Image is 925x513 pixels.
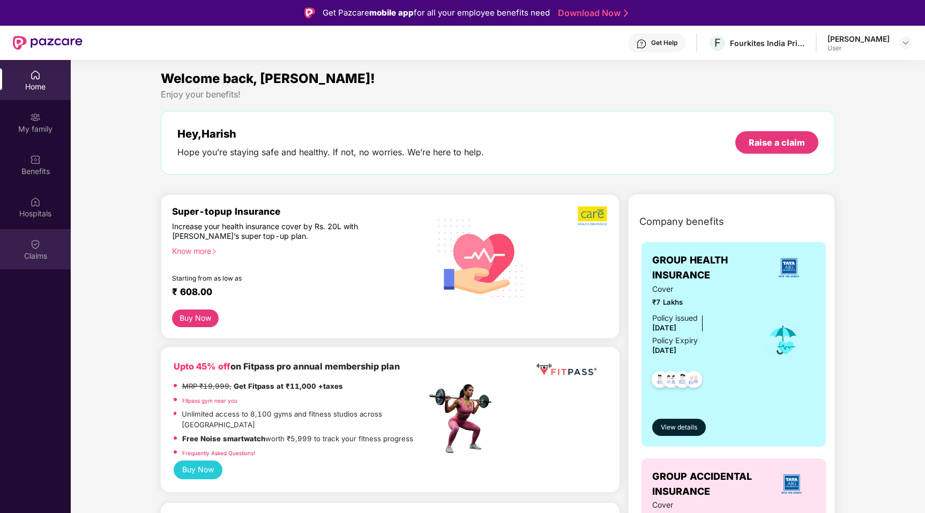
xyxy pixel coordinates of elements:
[182,450,255,456] a: Frequently Asked Questions!
[172,274,381,282] div: Starting from as low as
[30,197,41,207] img: svg+xml;base64,PHN2ZyBpZD0iSG9zcGl0YWxzIiB4bWxucz0iaHR0cDovL3d3dy53My5vcmcvMjAwMC9zdmciIHdpZHRoPS...
[182,433,413,444] p: worth ₹5,999 to track your fitness progress
[430,206,532,310] img: svg+xml;base64,PHN2ZyB4bWxucz0iaHR0cDovL3d3dy53My5vcmcvMjAwMC9zdmciIHhtbG5zOnhsaW5rPSJodHRwOi8vd3...
[172,286,416,299] div: ₹ 608.00
[182,382,232,390] del: MRP ₹19,999,
[182,409,426,431] p: Unlimited access to 8,100 gyms and fitness studios across [GEOGRAPHIC_DATA]
[182,434,265,443] strong: Free Noise smartwatch
[652,419,706,436] button: View details
[766,322,801,358] img: icon
[652,335,698,346] div: Policy Expiry
[172,310,219,327] button: Buy Now
[30,239,41,250] img: svg+xml;base64,PHN2ZyBpZD0iQ2xhaW0iIHhtbG5zPSJodHRwOi8vd3d3LnczLm9yZy8yMDAwL3N2ZyIgd2lkdGg9IjIwIi...
[714,36,721,49] span: F
[636,39,647,49] img: svg+xml;base64,PHN2ZyBpZD0iSGVscC0zMngzMiIgeG1sbnM9Imh0dHA6Ly93d3cudzMub3JnLzIwMDAvc3ZnIiB3aWR0aD...
[558,7,625,19] a: Download Now
[234,382,343,390] strong: Get Fitpass at ₹11,000 +taxes
[30,70,41,80] img: svg+xml;base64,PHN2ZyBpZD0iSG9tZSIgeG1sbnM9Imh0dHA6Ly93d3cudzMub3JnLzIwMDAvc3ZnIiB3aWR0aD0iMjAiIG...
[182,397,237,404] a: Fitpass gym near you
[652,253,763,283] span: GROUP HEALTH INSURANCE
[652,323,676,332] span: [DATE]
[211,248,217,254] span: right
[652,297,751,308] span: ₹7 Lakhs
[777,470,806,499] img: insurerLogo
[534,360,599,380] img: fppp.png
[749,137,805,148] div: Raise a claim
[578,206,608,226] img: b5dec4f62d2307b9de63beb79f102df3.png
[652,346,676,354] span: [DATE]
[669,368,696,394] img: svg+xml;base64,PHN2ZyB4bWxucz0iaHR0cDovL3d3dy53My5vcmcvMjAwMC9zdmciIHdpZHRoPSI0OC45NDMiIGhlaWdodD...
[161,71,375,86] span: Welcome back, [PERSON_NAME]!
[13,36,83,50] img: New Pazcare Logo
[177,147,484,158] div: Hope you’re staying safe and healthy. If not, no worries. We’re here to help.
[681,368,707,394] img: svg+xml;base64,PHN2ZyB4bWxucz0iaHR0cDovL3d3dy53My5vcmcvMjAwMC9zdmciIHdpZHRoPSI0OC45NDMiIGhlaWdodD...
[827,34,890,44] div: [PERSON_NAME]
[426,381,501,456] img: fpp.png
[647,368,673,394] img: svg+xml;base64,PHN2ZyB4bWxucz0iaHR0cDovL3d3dy53My5vcmcvMjAwMC9zdmciIHdpZHRoPSI0OC45NDMiIGhlaWdodD...
[658,368,684,394] img: svg+xml;base64,PHN2ZyB4bWxucz0iaHR0cDovL3d3dy53My5vcmcvMjAwMC9zdmciIHdpZHRoPSI0OC45MTUiIGhlaWdodD...
[661,423,697,433] span: View details
[177,127,484,140] div: Hey, Harish
[827,44,890,52] div: User
[172,206,427,217] div: Super-topup Insurance
[174,361,230,372] b: Upto 45% off
[624,7,628,19] img: Stroke
[652,283,751,295] span: Cover
[30,112,41,123] img: svg+xml;base64,PHN2ZyB3aWR0aD0iMjAiIGhlaWdodD0iMjAiIHZpZXdCb3g9IjAgMCAyMCAyMCIgZmlsbD0ibm9uZSIgeG...
[304,7,315,18] img: Logo
[651,39,677,47] div: Get Help
[730,38,805,48] div: Fourkites India Private Limited
[174,461,222,479] button: Buy Now
[652,499,751,511] span: Cover
[639,214,724,229] span: Company benefits
[652,469,767,500] span: GROUP ACCIDENTAL INSURANCE
[652,312,698,324] div: Policy issued
[172,222,381,242] div: Increase your health insurance cover by Rs. 20L with [PERSON_NAME]’s super top-up plan.
[901,39,910,47] img: svg+xml;base64,PHN2ZyBpZD0iRHJvcGRvd24tMzJ4MzIiIHhtbG5zPSJodHRwOi8vd3d3LnczLm9yZy8yMDAwL3N2ZyIgd2...
[323,6,550,19] div: Get Pazcare for all your employee benefits need
[774,253,803,282] img: insurerLogo
[369,7,414,18] strong: mobile app
[161,89,836,100] div: Enjoy your benefits!
[30,154,41,165] img: svg+xml;base64,PHN2ZyBpZD0iQmVuZWZpdHMiIHhtbG5zPSJodHRwOi8vd3d3LnczLm9yZy8yMDAwL3N2ZyIgd2lkdGg9Ij...
[172,246,420,254] div: Know more
[174,361,400,372] b: on Fitpass pro annual membership plan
